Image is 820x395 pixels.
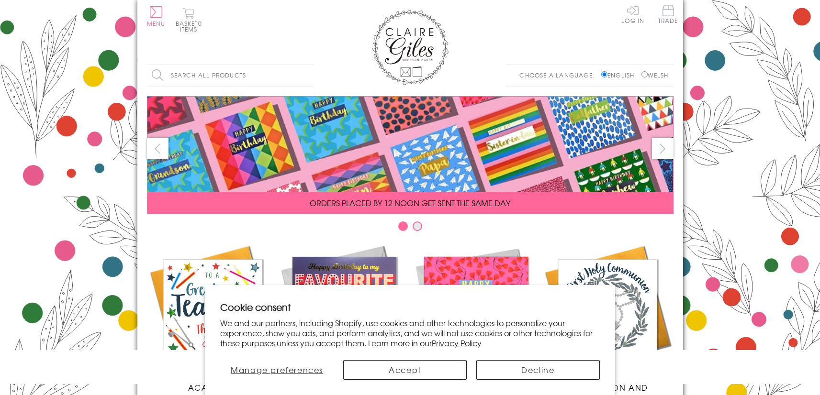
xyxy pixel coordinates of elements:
button: Carousel Page 1 (Current Slide) [398,221,408,231]
span: Menu [147,19,166,28]
label: English [601,71,639,79]
label: Welsh [641,71,669,79]
img: Claire Giles Greetings Cards [372,10,449,85]
a: New Releases [279,243,410,393]
input: Search all products [147,65,315,86]
span: Academic [188,382,237,393]
button: prev [147,138,168,159]
input: English [601,71,607,77]
input: Welsh [641,71,648,77]
a: Privacy Policy [432,337,482,349]
span: Manage preferences [231,364,323,375]
button: Basket0 items [176,8,202,32]
button: Carousel Page 2 [413,221,422,231]
button: Decline [476,360,600,380]
p: We and our partners, including Shopify, use cookies and other technologies to personalize your ex... [220,318,600,348]
div: Carousel Pagination [147,221,674,236]
span: ORDERS PLACED BY 12 NOON GET SENT THE SAME DAY [310,197,510,208]
span: Trade [658,5,678,23]
span: 0 items [180,19,202,33]
input: Search [305,65,315,86]
a: Birthdays [410,243,542,393]
p: Choose a language: [519,71,599,79]
a: Academic [147,243,279,393]
button: Manage preferences [220,360,334,380]
a: Log In [621,5,644,23]
button: next [652,138,674,159]
a: Trade [658,5,678,25]
button: Menu [147,6,166,26]
button: Accept [343,360,467,380]
h2: Cookie consent [220,300,600,314]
